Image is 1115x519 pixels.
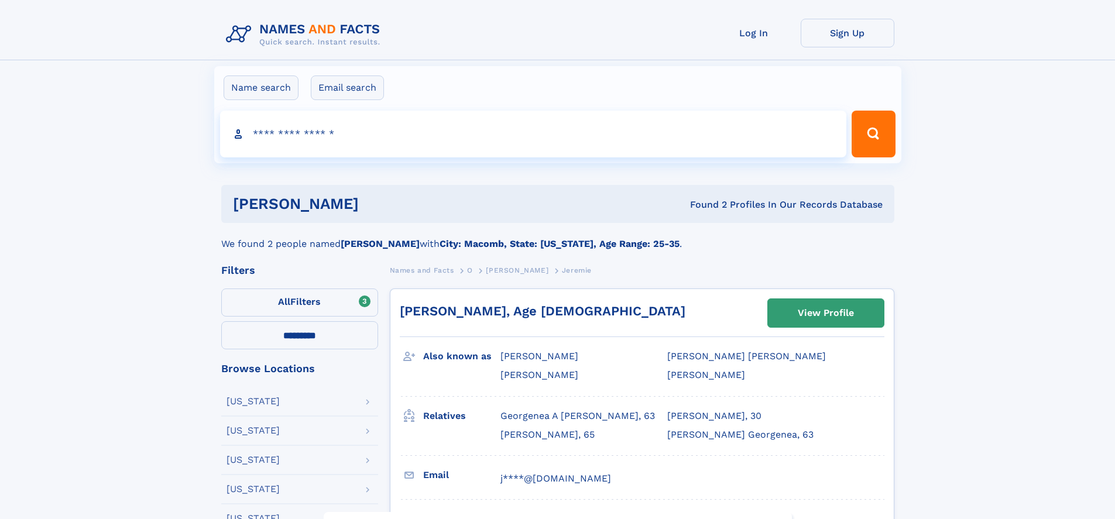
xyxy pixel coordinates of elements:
[562,266,592,274] span: Jeremie
[852,111,895,157] button: Search Button
[467,263,473,277] a: O
[423,465,500,485] h3: Email
[227,455,280,465] div: [US_STATE]
[221,265,378,276] div: Filters
[467,266,473,274] span: O
[667,369,745,380] span: [PERSON_NAME]
[524,198,883,211] div: Found 2 Profiles In Our Records Database
[227,397,280,406] div: [US_STATE]
[500,428,595,441] a: [PERSON_NAME], 65
[227,426,280,435] div: [US_STATE]
[311,75,384,100] label: Email search
[798,300,854,326] div: View Profile
[400,304,685,318] a: [PERSON_NAME], Age [DEMOGRAPHIC_DATA]
[221,288,378,317] label: Filters
[667,410,761,422] a: [PERSON_NAME], 30
[486,266,548,274] span: [PERSON_NAME]
[224,75,299,100] label: Name search
[500,350,578,362] span: [PERSON_NAME]
[707,19,801,47] a: Log In
[440,238,680,249] b: City: Macomb, State: [US_STATE], Age Range: 25-35
[768,299,884,327] a: View Profile
[500,369,578,380] span: [PERSON_NAME]
[390,263,454,277] a: Names and Facts
[667,350,826,362] span: [PERSON_NAME] [PERSON_NAME]
[423,406,500,426] h3: Relatives
[801,19,894,47] a: Sign Up
[667,428,814,441] a: [PERSON_NAME] Georgenea, 63
[221,19,390,50] img: Logo Names and Facts
[278,296,290,307] span: All
[220,111,847,157] input: search input
[233,197,524,211] h1: [PERSON_NAME]
[423,346,500,366] h3: Also known as
[221,223,894,251] div: We found 2 people named with .
[341,238,420,249] b: [PERSON_NAME]
[227,484,280,494] div: [US_STATE]
[221,363,378,374] div: Browse Locations
[500,410,655,422] a: Georgenea A [PERSON_NAME], 63
[486,263,548,277] a: [PERSON_NAME]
